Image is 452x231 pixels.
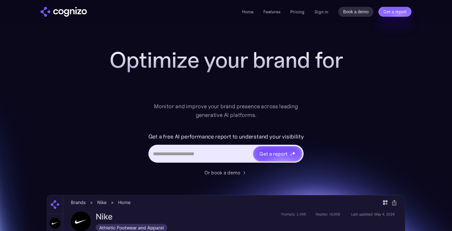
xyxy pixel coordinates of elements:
[150,102,302,119] div: Monitor and improve your brand presence across leading generative AI platforms.
[102,48,350,72] h1: Optimize your brand for
[148,132,304,166] form: Hero URL Input Form
[253,146,303,162] a: Get a reportstarstarstar
[290,9,305,15] a: Pricing
[148,132,304,142] label: Get a free AI performance report to understand your visibility
[41,7,87,17] img: cognizo logo
[338,7,374,17] a: Book a demo
[259,150,287,157] div: Get a report
[263,9,280,15] a: Features
[242,9,254,15] a: Home
[290,154,292,156] img: star
[41,7,87,17] a: home
[314,8,328,15] a: Sign in
[290,152,291,152] img: star
[204,169,240,176] div: Or book a demo
[292,151,296,155] img: star
[378,7,411,17] a: Get a report
[204,169,248,176] a: Or book a demo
